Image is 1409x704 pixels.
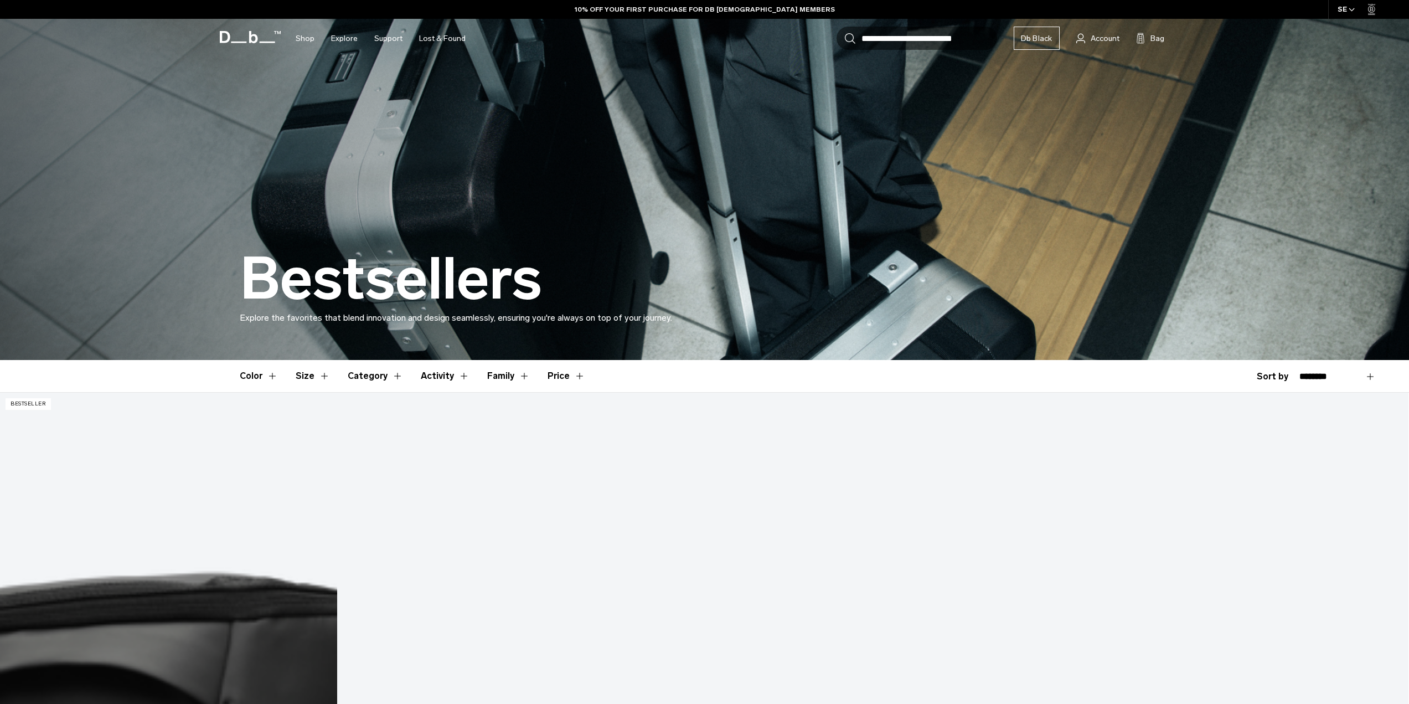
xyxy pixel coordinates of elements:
[1014,27,1060,50] a: Db Black
[6,398,51,410] p: Bestseller
[240,360,278,392] button: Toggle Filter
[348,360,403,392] button: Toggle Filter
[331,19,358,58] a: Explore
[548,360,585,392] button: Toggle Price
[287,19,474,58] nav: Main Navigation
[1150,33,1164,44] span: Bag
[1091,33,1119,44] span: Account
[240,247,542,311] h1: Bestsellers
[374,19,402,58] a: Support
[1076,32,1119,45] a: Account
[296,360,330,392] button: Toggle Filter
[240,312,672,323] span: Explore the favorites that blend innovation and design seamlessly, ensuring you're always on top ...
[575,4,835,14] a: 10% OFF YOUR FIRST PURCHASE FOR DB [DEMOGRAPHIC_DATA] MEMBERS
[419,19,466,58] a: Lost & Found
[487,360,530,392] button: Toggle Filter
[421,360,469,392] button: Toggle Filter
[1136,32,1164,45] button: Bag
[296,19,314,58] a: Shop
